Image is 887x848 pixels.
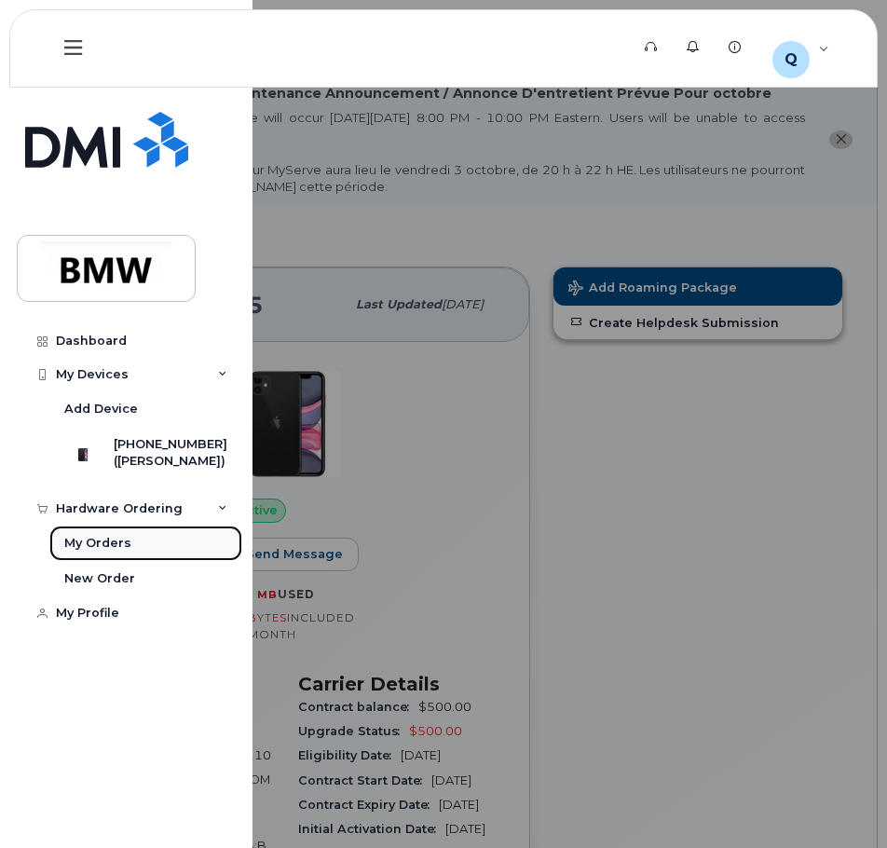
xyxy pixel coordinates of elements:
img: BMW Manufacturing Co LLC [34,241,178,295]
img: Simplex My-Serve [25,112,188,168]
a: Add Device [49,391,242,427]
a: BMW Manufacturing Co LLC [17,235,196,302]
iframe: Messenger Launcher [806,767,873,834]
div: My Profile [56,606,119,621]
div: Hardware Ordering [56,501,183,516]
div: My Devices [56,367,129,382]
a: [PHONE_NUMBER]([PERSON_NAME]) [49,427,242,492]
a: My Orders [49,526,242,561]
a: New Order [49,561,242,596]
a: My Profile [17,596,242,630]
a: Dashboard [17,324,242,358]
div: My Orders [64,535,131,552]
div: [PHONE_NUMBER] [114,436,227,453]
div: New Order [64,570,135,587]
div: ([PERSON_NAME]) [114,453,227,470]
div: Dashboard [56,334,127,349]
img: iPhone_11.jpg [74,445,92,464]
div: Add Device [64,401,138,417]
